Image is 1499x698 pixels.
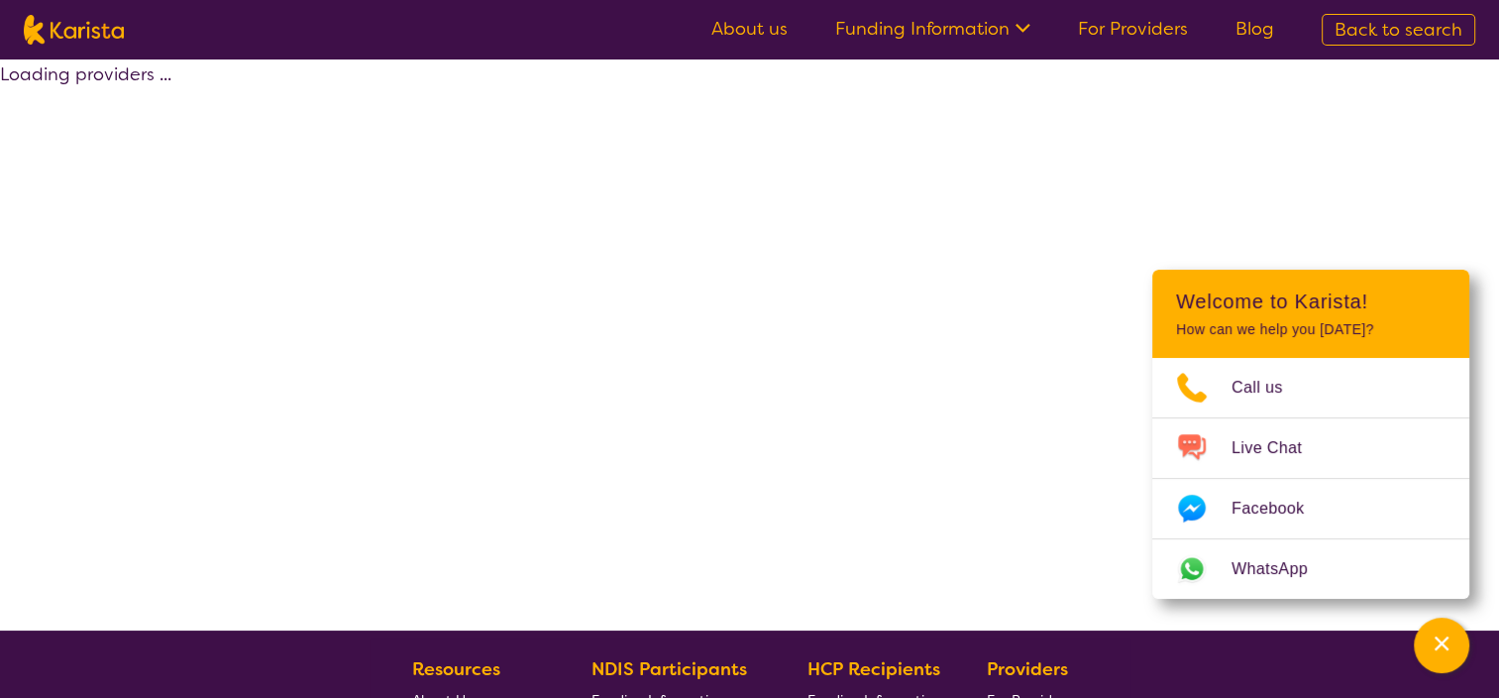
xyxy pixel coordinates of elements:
[1176,290,1445,313] h2: Welcome to Karista!
[1322,14,1475,46] a: Back to search
[1152,358,1469,599] ul: Choose channel
[1414,618,1469,673] button: Channel Menu
[412,657,500,681] b: Resources
[711,17,788,41] a: About us
[987,657,1068,681] b: Providers
[24,15,124,45] img: Karista logo
[1152,270,1469,599] div: Channel Menu
[1152,539,1469,599] a: Web link opens in a new tab.
[1231,373,1307,403] span: Call us
[1231,554,1332,584] span: WhatsApp
[1231,433,1326,463] span: Live Chat
[1078,17,1188,41] a: For Providers
[1231,494,1328,523] span: Facebook
[1235,17,1274,41] a: Blog
[1176,321,1445,338] p: How can we help you [DATE]?
[591,657,747,681] b: NDIS Participants
[807,657,940,681] b: HCP Recipients
[835,17,1030,41] a: Funding Information
[1335,18,1462,42] span: Back to search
